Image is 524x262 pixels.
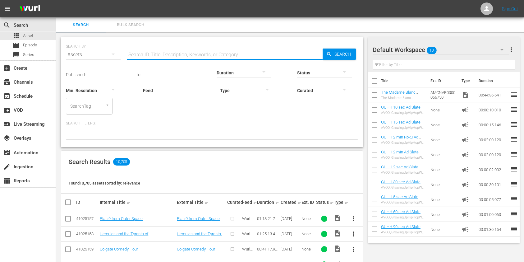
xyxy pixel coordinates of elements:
a: GUHH 10 sec Ad Slate [381,105,421,110]
div: AVOD_GrowingUpHipHopWeTV_WillBeRightBack _2MinCountdown_RB24_S01398804001-Roku [381,141,425,145]
span: Bulk Search [109,21,152,29]
a: GUHH 2 sec Ad Slate [381,165,418,169]
span: Ad [462,151,469,158]
span: Video [462,91,469,99]
button: more_vert [346,211,361,226]
span: Search [332,49,356,60]
span: Video [334,230,341,237]
span: to [136,72,140,77]
div: 00:41:17.933 [257,247,279,251]
td: None [428,177,459,192]
span: sort [297,199,303,205]
span: Channels [3,78,11,86]
td: 00:44:36.641 [476,87,510,102]
div: 01:25:13.476 [257,232,279,236]
span: Asset [23,33,33,39]
td: 00:01:00.060 [476,207,510,222]
span: Ad [462,181,469,188]
a: Hercules and the Tyrants of [GEOGRAPHIC_DATA] [100,232,151,241]
td: None [428,102,459,117]
span: VOD [3,106,11,114]
div: [DATE] [281,232,300,236]
span: Ingestion [3,163,11,171]
span: sort [275,199,281,205]
span: reorder [510,121,518,128]
span: 10 [427,44,437,57]
button: Open [104,102,110,108]
div: AVOD_GrowingUpHipHopWeTV_WillBeRightBack _2sec_RB24_S01398805008 [381,171,425,175]
span: Ad [462,211,469,218]
button: more_vert [346,242,361,257]
td: None [428,117,459,132]
span: reorder [510,91,518,98]
p: Search Filters: [66,121,358,126]
th: Title [381,72,427,90]
span: Reports [3,177,11,185]
a: GUHH 2 min Roku Ad Slate [381,135,421,144]
span: sort [126,199,132,205]
div: 41025159 [76,247,98,251]
div: Internal Title [100,199,175,206]
td: 00:00:05.077 [476,192,510,207]
td: 00:00:30.101 [476,177,510,192]
div: Curated [227,200,240,205]
div: None [301,216,315,221]
a: Colgate Comedy Hour [177,247,215,251]
div: [DATE] [281,216,300,221]
span: Series [12,51,20,58]
td: 00:00:15.146 [476,117,510,132]
div: AVOD_GrowingUpHipHopWeTV_WillBeRightBack _2Min_RB24_S01398805001 [381,156,425,160]
div: Assets [66,46,121,63]
div: Type [334,199,344,206]
span: more_vert [508,46,515,54]
a: GUHH 5 sec Ad Slate [381,194,418,199]
div: [DATE] [281,247,300,251]
a: The Madame Blanc Mysteries 103: Episode 3 [381,90,425,99]
div: The Madame Blanc Mysteries 103: Episode 3 [381,96,425,100]
div: 01:18:21.739 [257,216,279,221]
a: GUHH 30 sec Ad Slate [381,180,421,184]
span: Ad [462,166,469,173]
span: more_vert [350,246,357,253]
span: Live Streaming [3,120,11,128]
a: Plan 9 from Outer Space [100,216,143,221]
span: more_vert [350,215,357,222]
a: GUHH 60 sec Ad Slate [381,209,421,214]
td: 00:02:00.120 [476,147,510,162]
span: Episode [12,42,20,49]
span: menu [4,5,11,12]
span: sort [205,199,210,205]
div: None [301,247,315,251]
div: External Title [177,199,225,206]
span: reorder [510,180,518,188]
td: 00:02:00.120 [476,132,510,147]
span: Schedule [3,92,11,100]
span: Ad [462,196,469,203]
div: None [301,232,315,236]
td: None [428,207,459,222]
a: GUHH 90 sec Ad Slate [381,224,421,229]
button: more_vert [508,42,515,57]
span: Automation [3,149,11,157]
a: Plan 9 from Outer Space [177,216,220,221]
a: GUHH 2 min Ad Slate [381,150,419,154]
span: more_vert [350,230,357,238]
th: Ext. ID [427,72,458,90]
span: reorder [510,195,518,203]
span: Search [60,21,102,29]
div: Ext. ID [301,200,315,205]
div: Status [316,199,332,206]
span: Video [334,245,341,252]
td: AMCNVR0000066750 [428,87,459,102]
div: Feed [242,199,255,206]
span: Wurl AMC Demo v2 [242,216,253,235]
span: reorder [510,210,518,218]
div: ID [76,200,98,205]
span: reorder [510,106,518,113]
div: AVOD_GrowingUpHipHopWeTV_WillBeRightBack _90sec_RB24_S01398805002 [381,230,425,234]
span: Ad [462,106,469,114]
span: Ad [462,226,469,233]
span: sort [253,199,259,205]
button: more_vert [346,227,361,241]
span: Wurl AMC Demo v2 [242,232,253,250]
